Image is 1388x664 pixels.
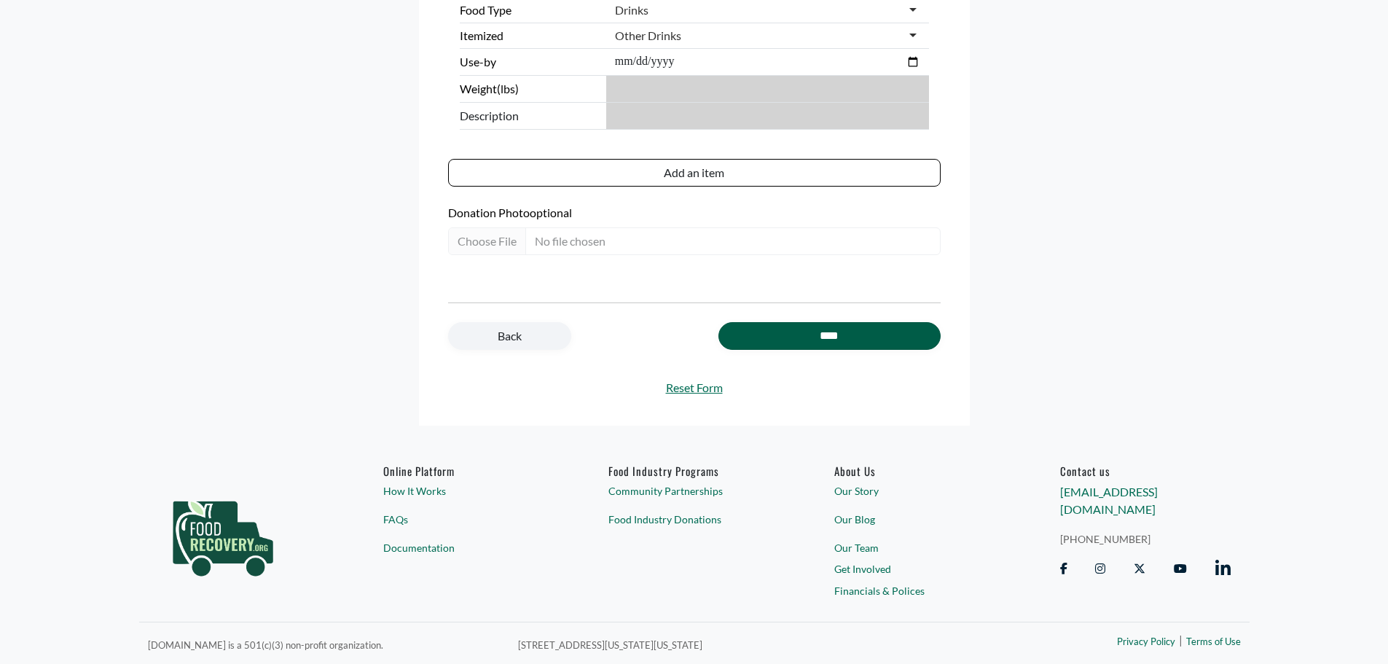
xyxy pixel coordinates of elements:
[1186,635,1241,649] a: Terms of Use
[834,561,1005,577] a: Get Involved
[608,483,779,499] a: Community Partnerships
[448,159,941,187] button: Add an item
[834,464,1005,477] a: About Us
[148,635,501,652] p: [DOMAIN_NAME] is a 501(c)(3) non-profit organization.
[448,322,571,350] a: Back
[834,512,1005,527] a: Our Blog
[383,540,554,555] a: Documentation
[383,464,554,477] h6: Online Platform
[460,107,600,125] span: Description
[460,1,600,19] label: Food Type
[460,53,600,71] label: Use-by
[1117,635,1175,649] a: Privacy Policy
[608,512,779,527] a: Food Industry Donations
[615,3,648,17] div: Drinks
[1179,631,1183,649] span: |
[834,483,1005,499] a: Our Story
[460,80,600,98] label: Weight
[383,483,554,499] a: How It Works
[518,635,963,652] p: [STREET_ADDRESS][US_STATE][US_STATE]
[530,206,572,219] span: optional
[383,512,554,527] a: FAQs
[834,583,1005,598] a: Financials & Polices
[1060,531,1231,547] a: [PHONE_NUMBER]
[460,27,600,44] label: Itemized
[608,464,779,477] h6: Food Industry Programs
[834,540,1005,555] a: Our Team
[1060,485,1158,516] a: [EMAIL_ADDRESS][DOMAIN_NAME]
[448,204,941,222] label: Donation Photo
[1060,464,1231,477] h6: Contact us
[157,464,289,603] img: food_recovery_green_logo-76242d7a27de7ed26b67be613a865d9c9037ba317089b267e0515145e5e51427.png
[615,28,681,43] div: Other Drinks
[448,379,941,397] a: Reset Form
[497,82,519,95] span: (lbs)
